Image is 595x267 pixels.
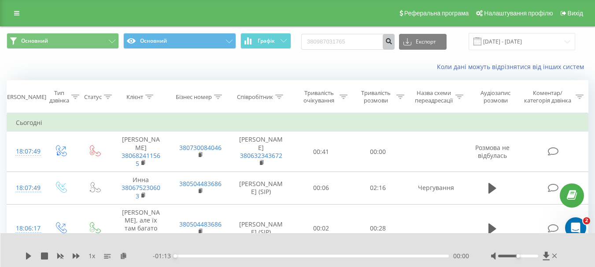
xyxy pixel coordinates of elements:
[358,89,394,104] div: Тривалість розмови
[111,132,170,172] td: [PERSON_NAME]
[123,33,236,49] button: Основний
[583,217,590,224] span: 2
[414,89,453,104] div: Назва схеми переадресації
[475,143,510,160] span: Розмова не відбулась
[258,38,275,44] span: Графік
[293,172,350,205] td: 00:06
[174,254,177,258] div: Accessibility label
[122,151,160,168] a: 380682411565
[2,93,46,101] div: [PERSON_NAME]
[484,10,553,17] span: Налаштування профілю
[16,143,34,160] div: 18:07:49
[473,89,518,104] div: Аудіозапис розмови
[16,179,34,197] div: 18:07:49
[49,89,69,104] div: Тип дзвінка
[293,204,350,252] td: 00:02
[399,34,447,50] button: Експорт
[240,33,291,49] button: Графік
[153,252,175,260] span: - 01:13
[404,10,469,17] span: Реферальна програма
[516,254,520,258] div: Accessibility label
[237,93,273,101] div: Співробітник
[179,220,222,228] a: 380504483686
[453,252,469,260] span: 00:00
[122,183,160,200] a: 380675230603
[229,132,293,172] td: [PERSON_NAME]
[350,204,407,252] td: 00:28
[240,151,282,160] a: 380632343672
[301,89,337,104] div: Тривалість очікування
[229,204,293,252] td: [PERSON_NAME] (SIP)
[89,252,95,260] span: 1 x
[176,93,212,101] div: Бізнес номер
[568,10,583,17] span: Вихід
[179,179,222,188] a: 380504483686
[437,62,588,71] a: Коли дані можуть відрізнятися вiд інших систем
[7,33,119,49] button: Основний
[122,232,160,248] a: 380442377777
[7,114,588,132] td: Сьогодні
[350,132,407,172] td: 00:00
[21,37,48,44] span: Основний
[407,172,466,205] td: Чергування
[111,172,170,205] td: Инна
[522,89,573,104] div: Коментар/категорія дзвінка
[301,34,395,50] input: Пошук за номером
[350,172,407,205] td: 02:16
[126,93,143,101] div: Клієнт
[565,217,586,238] iframe: Intercom live chat
[111,204,170,252] td: [PERSON_NAME], але їх там багато
[84,93,102,101] div: Статус
[293,132,350,172] td: 00:41
[16,220,34,237] div: 18:06:17
[179,143,222,152] a: 380730084046
[229,172,293,205] td: [PERSON_NAME] (SIP)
